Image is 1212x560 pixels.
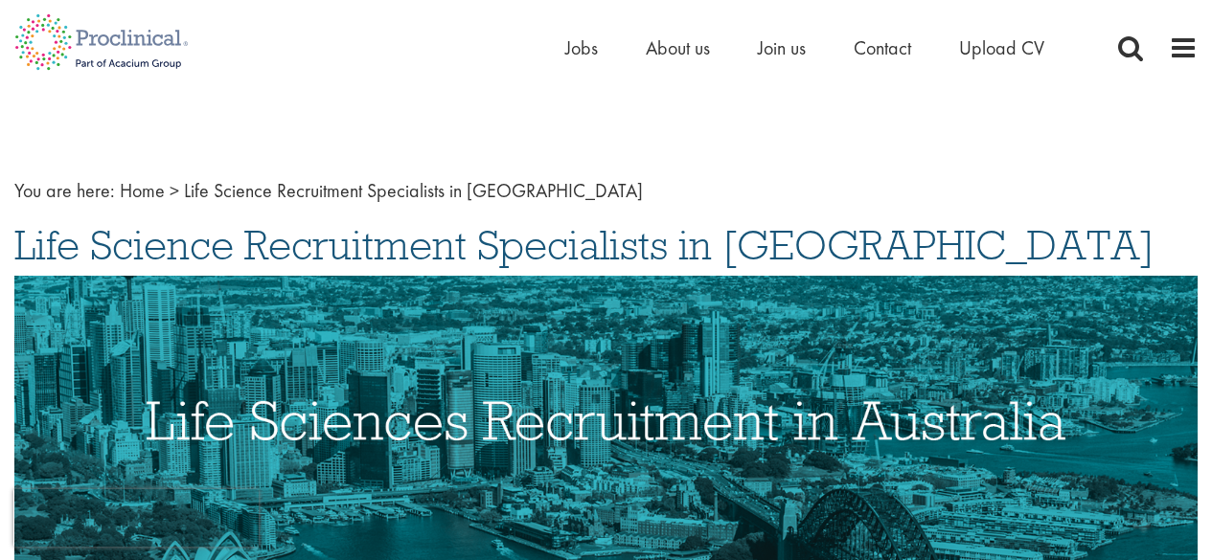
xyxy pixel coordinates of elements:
a: Upload CV [959,35,1044,60]
a: breadcrumb link [120,178,165,203]
span: Life Science Recruitment Specialists in [GEOGRAPHIC_DATA] [184,178,643,203]
a: Join us [758,35,806,60]
a: About us [646,35,710,60]
span: > [170,178,179,203]
span: You are here: [14,178,115,203]
span: Life Science Recruitment Specialists in [GEOGRAPHIC_DATA] [14,219,1155,271]
a: Contact [854,35,911,60]
iframe: reCAPTCHA [13,489,259,547]
a: Jobs [565,35,598,60]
